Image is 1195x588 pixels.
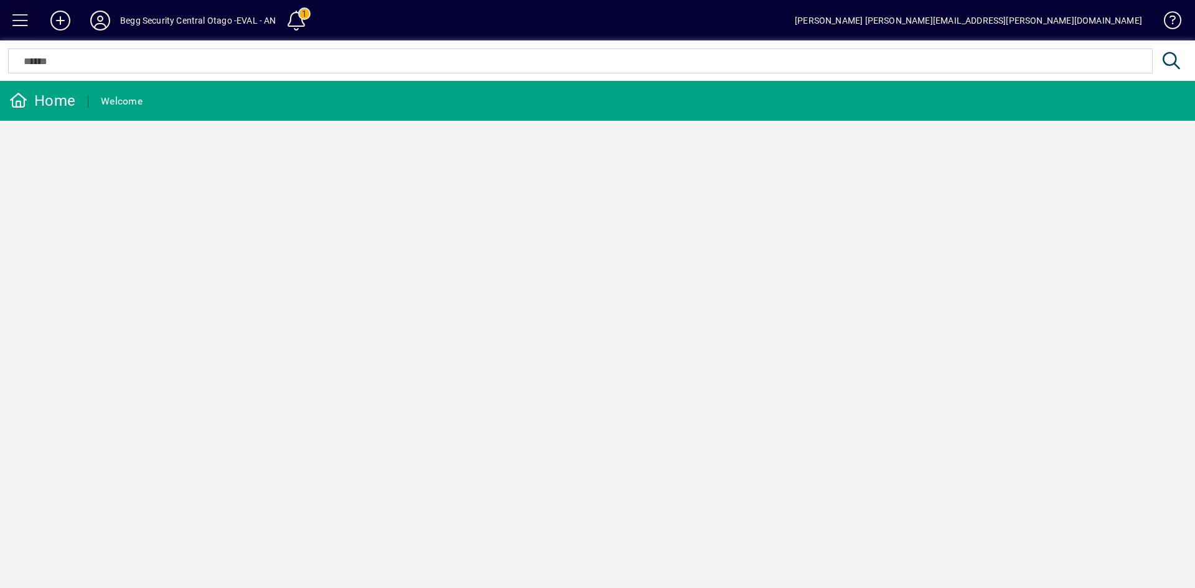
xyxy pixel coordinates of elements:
div: Begg Security Central Otago -EVAL - AN [120,11,276,30]
div: Home [9,91,75,111]
button: Profile [80,9,120,32]
button: Add [40,9,80,32]
a: Knowledge Base [1155,2,1179,43]
div: Welcome [101,91,143,111]
div: [PERSON_NAME] [PERSON_NAME][EMAIL_ADDRESS][PERSON_NAME][DOMAIN_NAME] [795,11,1142,30]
